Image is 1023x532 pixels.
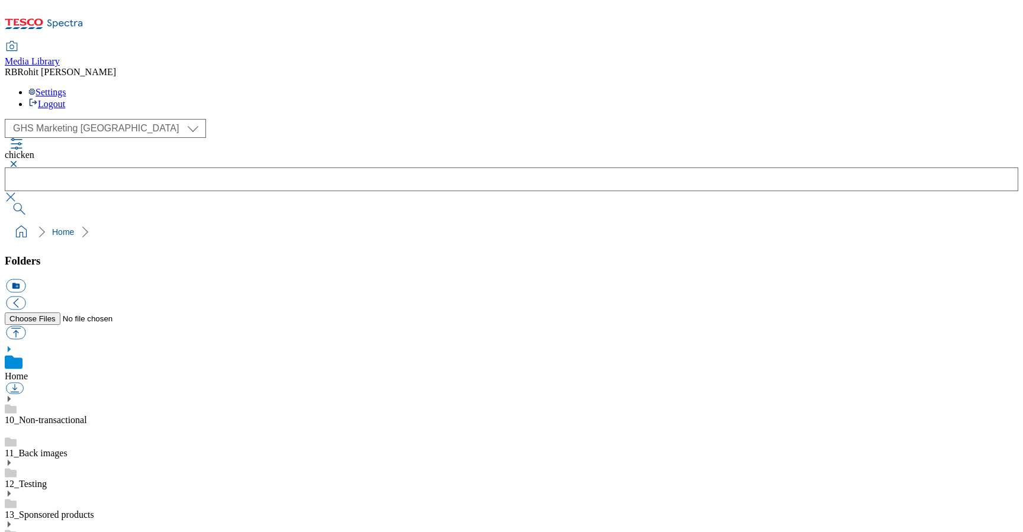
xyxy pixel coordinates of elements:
[5,415,87,425] a: 10_Non-transactional
[5,67,17,77] span: RB
[28,99,65,109] a: Logout
[5,510,94,520] a: 13_Sponsored products
[17,67,116,77] span: Rohit [PERSON_NAME]
[5,150,34,160] span: chicken
[5,371,28,381] a: Home
[5,56,60,66] span: Media Library
[12,223,31,241] a: home
[5,42,60,67] a: Media Library
[5,254,1018,267] h3: Folders
[5,221,1018,243] nav: breadcrumb
[5,479,47,489] a: 12_Testing
[28,87,66,97] a: Settings
[5,448,67,458] a: 11_Back images
[52,227,74,237] a: Home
